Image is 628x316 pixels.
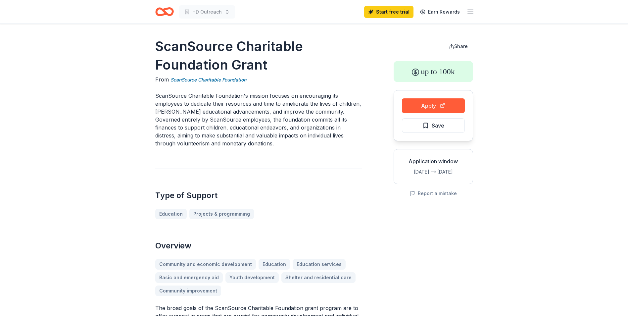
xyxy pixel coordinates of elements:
[416,6,464,18] a: Earn Rewards
[394,61,473,82] div: up to 100k
[179,5,235,19] button: HD Outreach
[432,121,444,130] span: Save
[437,168,467,176] div: [DATE]
[155,92,362,147] p: ScanSource Charitable Foundation's mission focuses on encouraging its employees to dedicate their...
[402,98,465,113] button: Apply
[155,209,187,219] a: Education
[399,157,467,165] div: Application window
[410,189,457,197] button: Report a mistake
[189,209,254,219] a: Projects & programming
[155,240,362,251] h2: Overview
[402,118,465,133] button: Save
[170,76,246,84] a: ScanSource Charitable Foundation
[454,43,468,49] span: Share
[155,4,174,20] a: Home
[155,37,362,74] h1: ScanSource Charitable Foundation Grant
[364,6,413,18] a: Start free trial
[155,190,362,201] h2: Type of Support
[155,76,362,84] div: From
[444,40,473,53] button: Share
[399,168,429,176] div: [DATE]
[192,8,222,16] span: HD Outreach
